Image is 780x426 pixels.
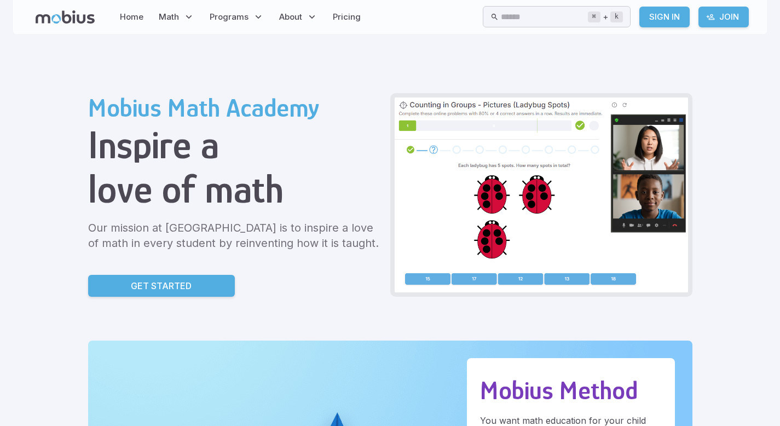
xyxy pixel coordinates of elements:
[117,4,147,30] a: Home
[88,220,382,251] p: Our mission at [GEOGRAPHIC_DATA] is to inspire a love of math in every student by reinventing how...
[610,11,623,22] kbd: k
[639,7,690,27] a: Sign In
[131,279,192,292] p: Get Started
[88,93,382,123] h2: Mobius Math Academy
[588,10,623,24] div: +
[395,97,688,292] img: Grade 2 Class
[88,123,382,167] h1: Inspire a
[88,275,235,297] a: Get Started
[330,4,364,30] a: Pricing
[159,11,179,23] span: Math
[210,11,249,23] span: Programs
[279,11,302,23] span: About
[480,376,662,405] h2: Mobius Method
[588,11,600,22] kbd: ⌘
[698,7,749,27] a: Join
[88,167,382,211] h1: love of math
